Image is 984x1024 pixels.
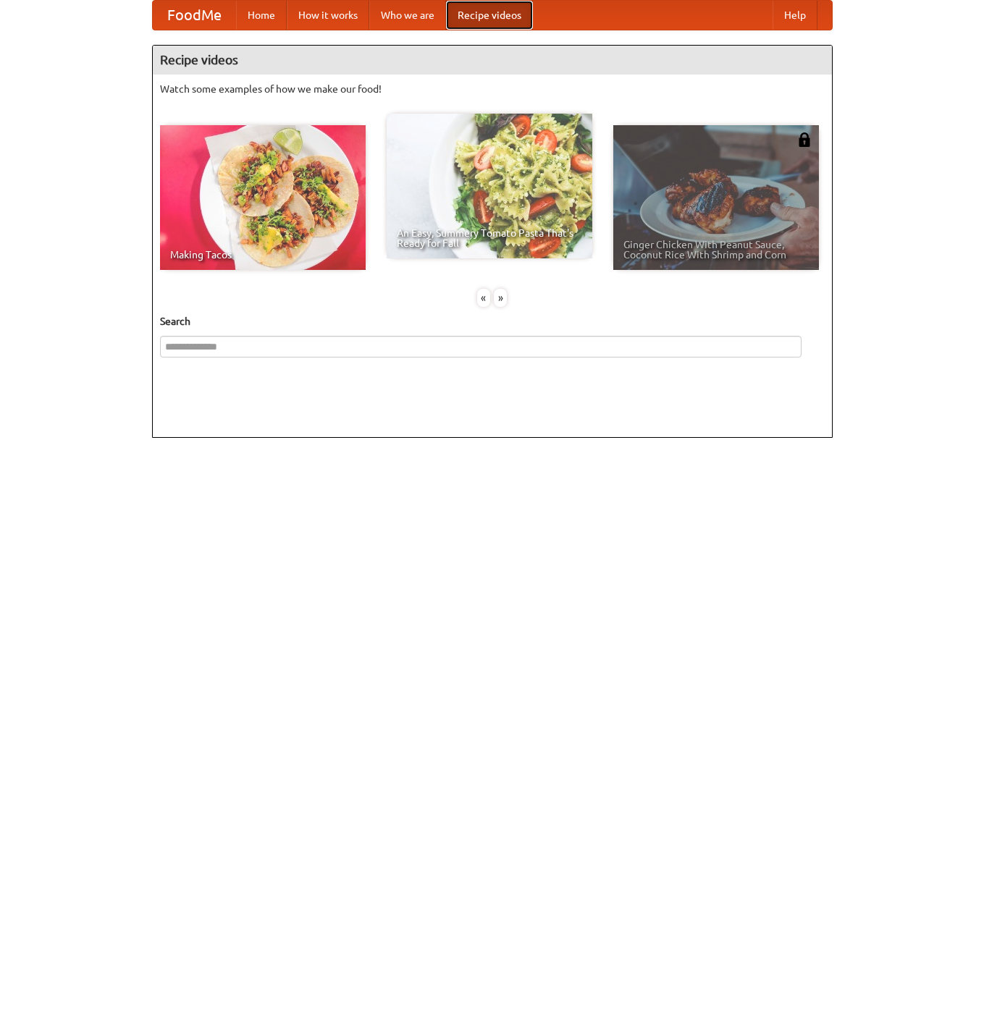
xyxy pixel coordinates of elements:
a: Home [236,1,287,30]
a: FoodMe [153,1,236,30]
a: How it works [287,1,369,30]
a: Making Tacos [160,125,366,270]
p: Watch some examples of how we make our food! [160,82,825,96]
div: » [494,289,507,307]
a: Who we are [369,1,446,30]
span: An Easy, Summery Tomato Pasta That's Ready for Fall [397,228,582,248]
div: « [477,289,490,307]
a: Recipe videos [446,1,533,30]
img: 483408.png [797,132,812,147]
h5: Search [160,314,825,329]
a: An Easy, Summery Tomato Pasta That's Ready for Fall [387,114,592,258]
a: Help [773,1,817,30]
h4: Recipe videos [153,46,832,75]
span: Making Tacos [170,250,356,260]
